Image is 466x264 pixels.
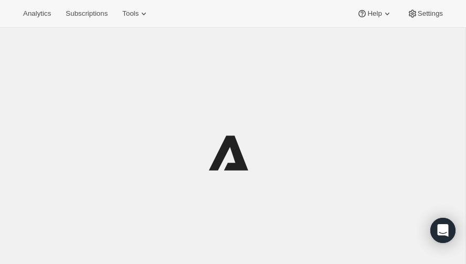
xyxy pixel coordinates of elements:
span: Analytics [23,9,51,18]
span: Tools [122,9,139,18]
span: Settings [418,9,443,18]
button: Analytics [17,6,57,21]
button: Tools [116,6,155,21]
span: Subscriptions [66,9,108,18]
div: Open Intercom Messenger [430,218,456,243]
button: Subscriptions [59,6,114,21]
button: Help [351,6,398,21]
button: Settings [401,6,449,21]
span: Help [367,9,382,18]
